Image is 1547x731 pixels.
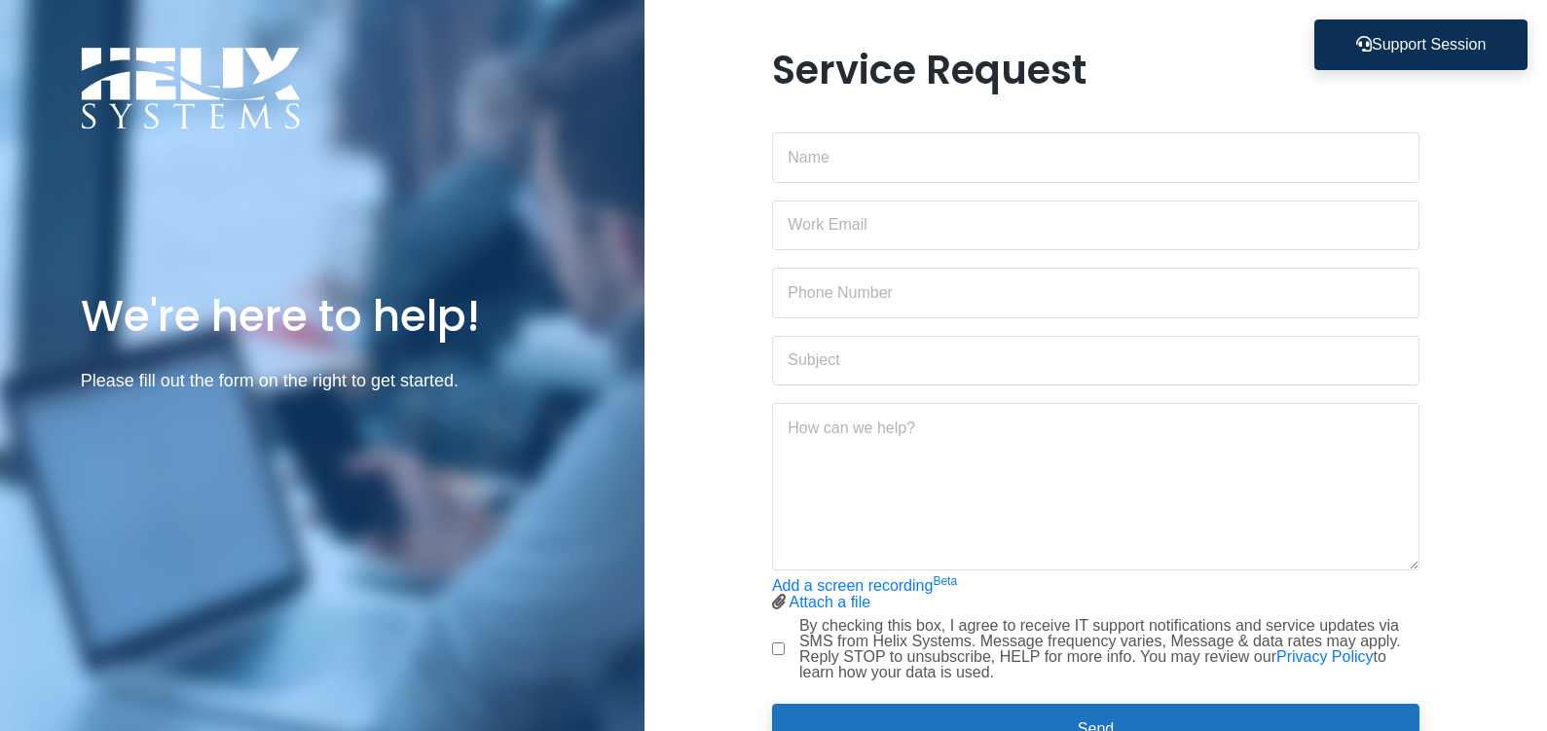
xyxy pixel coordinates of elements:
h1: We're here to help! [81,288,565,344]
a: Attach a file [790,594,871,610]
button: Support Session [1314,19,1528,70]
a: Add a screen recordingBeta [772,577,957,594]
input: Subject [772,336,1419,386]
input: Work Email [772,201,1419,251]
input: Phone Number [772,268,1419,318]
sup: Beta [933,574,957,588]
h1: Service Request [772,47,1419,93]
a: Privacy Policy [1276,648,1374,665]
img: Logo [81,47,301,129]
label: By checking this box, I agree to receive IT support notifications and service updates via SMS fro... [799,618,1419,680]
input: Name [772,132,1419,183]
p: Please fill out the form on the right to get started. [81,367,565,395]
